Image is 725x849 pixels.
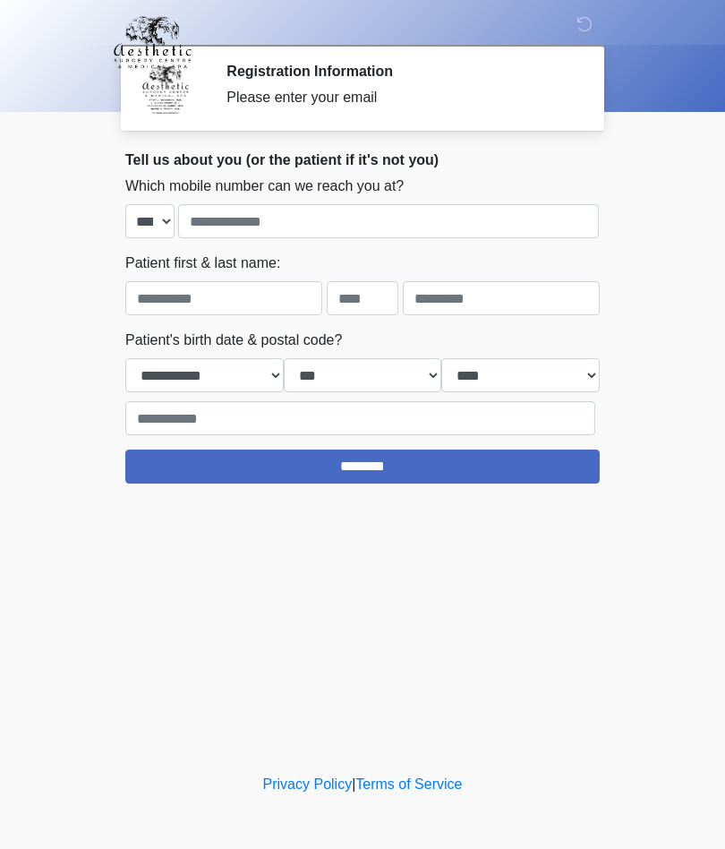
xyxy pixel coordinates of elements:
[125,330,342,351] label: Patient's birth date & postal code?
[226,87,573,108] div: Please enter your email
[125,176,404,197] label: Which mobile number can we reach you at?
[139,63,192,116] img: Agent Avatar
[352,776,355,792] a: |
[355,776,462,792] a: Terms of Service
[125,151,600,168] h2: Tell us about you (or the patient if it's not you)
[263,776,353,792] a: Privacy Policy
[125,253,280,274] label: Patient first & last name:
[107,13,198,71] img: Aesthetic Surgery Centre, PLLC Logo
